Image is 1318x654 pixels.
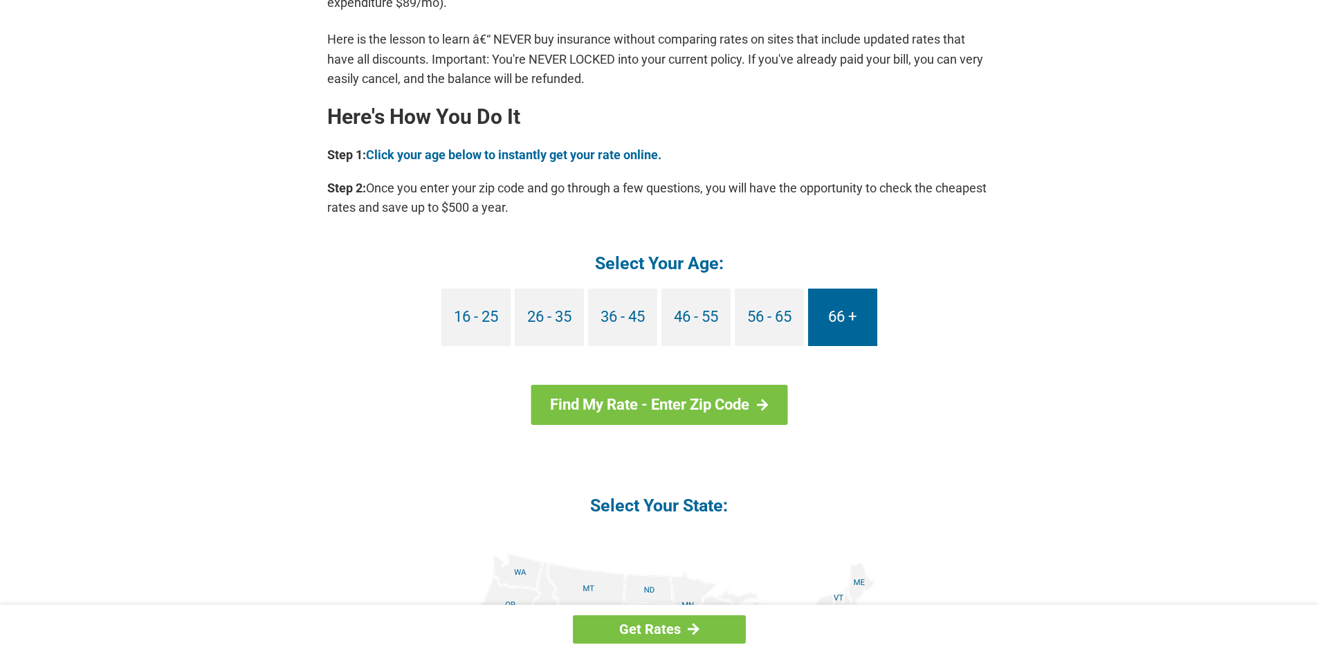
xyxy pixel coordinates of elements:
a: Click your age below to instantly get your rate online. [366,147,661,162]
a: 66 + [808,289,877,346]
h4: Select Your State: [327,494,991,517]
p: Once you enter your zip code and go through a few questions, you will have the opportunity to che... [327,179,991,217]
h4: Select Your Age: [327,252,991,275]
b: Step 2: [327,181,366,195]
a: 56 - 65 [735,289,804,346]
a: 46 - 55 [661,289,731,346]
a: 16 - 25 [441,289,511,346]
a: 26 - 35 [515,289,584,346]
a: Find My Rate - Enter Zip Code [531,385,787,425]
b: Step 1: [327,147,366,162]
h2: Here's How You Do It [327,106,991,128]
a: Get Rates [573,615,746,644]
p: Here is the lesson to learn â€“ NEVER buy insurance without comparing rates on sites that include... [327,30,991,88]
a: 36 - 45 [588,289,657,346]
